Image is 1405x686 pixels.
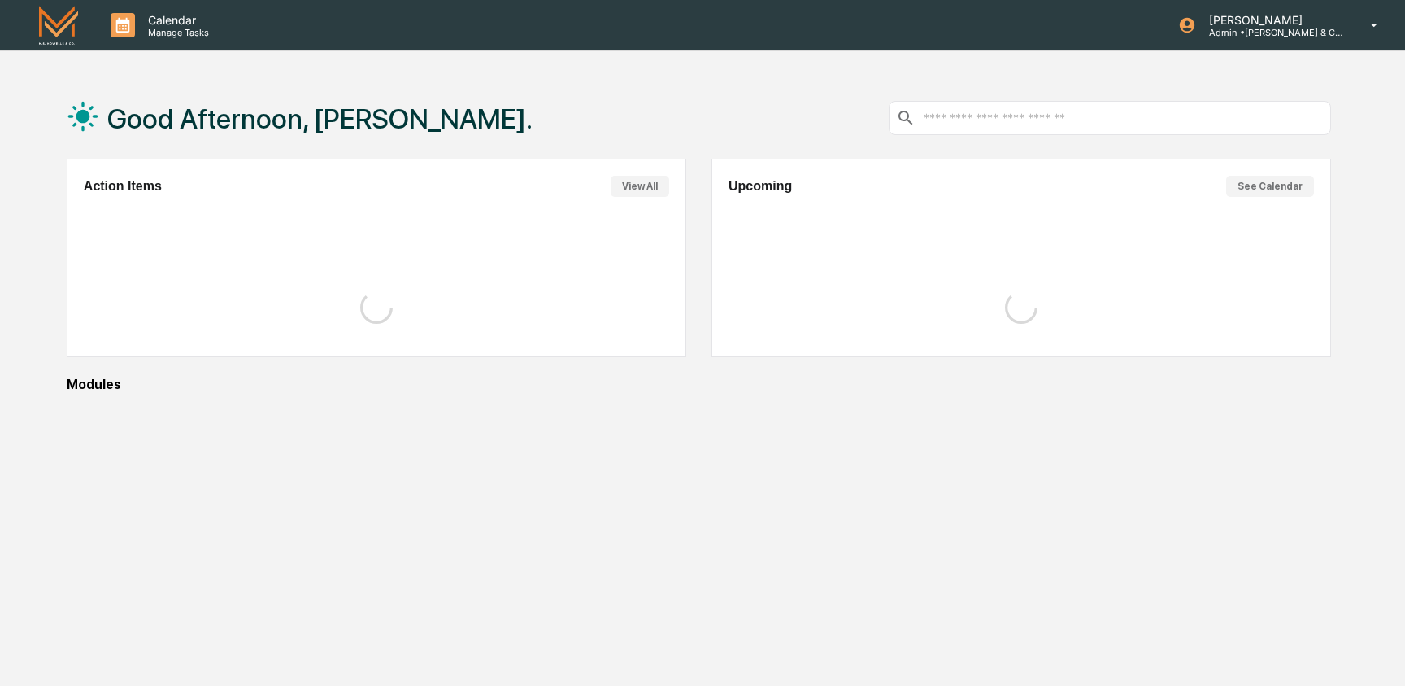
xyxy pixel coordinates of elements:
[135,27,217,38] p: Manage Tasks
[1196,13,1347,27] p: [PERSON_NAME]
[135,13,217,27] p: Calendar
[611,176,669,197] button: View All
[67,377,1331,392] div: Modules
[84,179,162,194] h2: Action Items
[39,6,78,44] img: logo
[1226,176,1314,197] button: See Calendar
[1196,27,1347,38] p: Admin • [PERSON_NAME] & Co. - BD
[107,103,533,135] h1: Good Afternoon, [PERSON_NAME].
[729,179,792,194] h2: Upcoming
